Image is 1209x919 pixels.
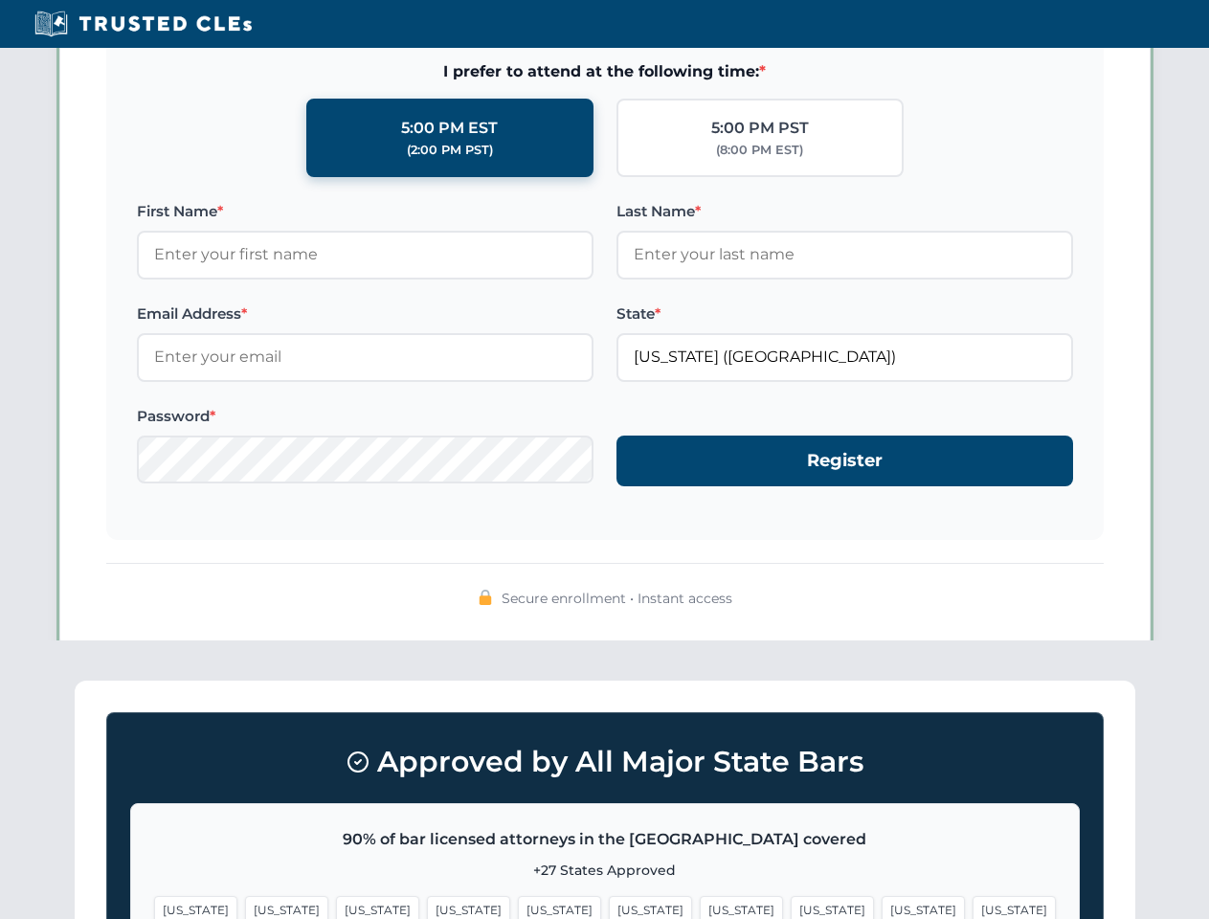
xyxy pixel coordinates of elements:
[616,200,1073,223] label: Last Name
[137,303,593,325] label: Email Address
[616,333,1073,381] input: Florida (FL)
[407,141,493,160] div: (2:00 PM PST)
[478,590,493,605] img: 🔒
[137,59,1073,84] span: I prefer to attend at the following time:
[616,303,1073,325] label: State
[711,116,809,141] div: 5:00 PM PST
[130,736,1080,788] h3: Approved by All Major State Bars
[502,588,732,609] span: Secure enrollment • Instant access
[29,10,257,38] img: Trusted CLEs
[616,436,1073,486] button: Register
[154,860,1056,881] p: +27 States Approved
[401,116,498,141] div: 5:00 PM EST
[137,231,593,279] input: Enter your first name
[137,405,593,428] label: Password
[716,141,803,160] div: (8:00 PM EST)
[137,200,593,223] label: First Name
[154,827,1056,852] p: 90% of bar licensed attorneys in the [GEOGRAPHIC_DATA] covered
[616,231,1073,279] input: Enter your last name
[137,333,593,381] input: Enter your email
